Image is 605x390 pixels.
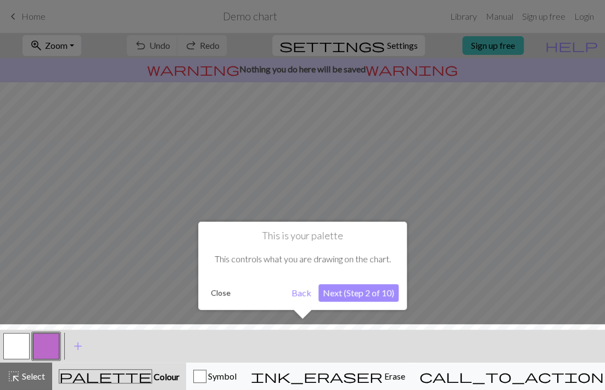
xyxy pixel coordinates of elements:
div: This controls what you are drawing on the chart. [206,242,399,276]
button: Next (Step 2 of 10) [318,284,399,302]
button: Close [206,285,235,301]
h1: This is your palette [206,230,399,242]
div: This is your palette [198,222,407,310]
button: Back [287,284,316,302]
